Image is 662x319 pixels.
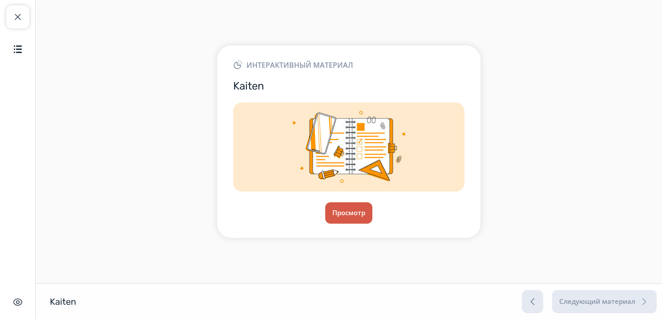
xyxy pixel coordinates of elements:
div: Интерактивный материал [233,60,464,70]
h1: Kaiten [50,296,76,307]
img: Содержание [12,44,23,54]
h3: Kaiten [233,79,464,93]
img: Img [233,102,464,192]
button: Просмотр [325,202,372,224]
img: Скрыть интерфейс [12,297,23,307]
